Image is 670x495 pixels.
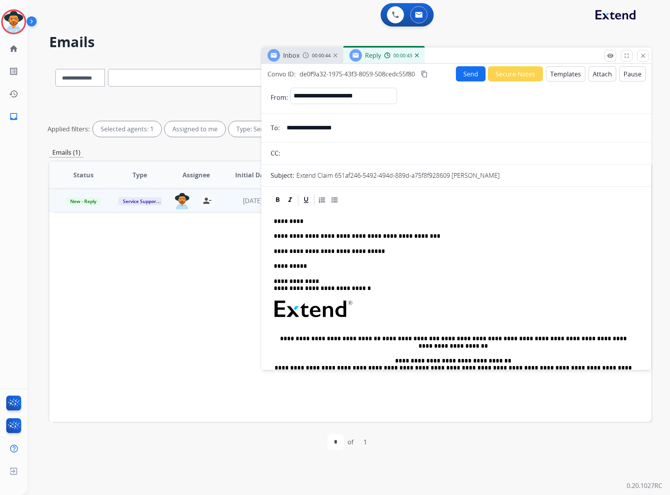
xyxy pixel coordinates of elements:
[93,121,161,137] div: Selected agents: 1
[183,170,210,180] span: Assignee
[316,194,328,206] div: Ordered List
[49,148,83,157] p: Emails (1)
[66,197,101,205] span: New - Reply
[271,171,294,180] p: Subject:
[640,52,647,59] mat-icon: close
[49,34,651,50] h2: Emails
[165,121,225,137] div: Assigned to me
[329,194,340,206] div: Bullet List
[627,481,662,490] p: 0.20.1027RC
[271,148,280,158] p: CC:
[118,197,163,205] span: Service Support
[546,66,585,81] button: Templates
[229,121,319,137] div: Type: Service Support
[243,196,262,205] span: [DATE]
[607,52,614,59] mat-icon: remove_red_eye
[174,193,190,209] img: agent-avatar
[393,53,412,59] span: 00:00:43
[268,69,296,79] p: Convo ID:
[283,51,300,60] span: Inbox
[357,434,373,450] div: 1
[271,123,280,133] p: To:
[73,170,94,180] span: Status
[421,71,428,78] mat-icon: content_copy
[347,437,353,447] div: of
[296,171,500,180] p: Extend Claim 651af246-5492-494d-889d-a75f8f928609 [PERSON_NAME]
[300,70,415,78] span: de0f9a32-1975-43f3-8059-508cedc55f80
[365,51,381,60] span: Reply
[619,66,646,81] button: Pause
[202,196,212,205] mat-icon: person_remove
[9,67,18,76] mat-icon: list_alt
[9,89,18,99] mat-icon: history
[271,93,288,102] p: From:
[48,124,90,134] p: Applied filters:
[623,52,630,59] mat-icon: fullscreen
[272,194,284,206] div: Bold
[488,66,543,81] button: Secure Notes
[300,194,312,206] div: Underline
[9,112,18,121] mat-icon: inbox
[235,170,270,180] span: Initial Date
[133,170,147,180] span: Type
[284,194,296,206] div: Italic
[456,66,486,81] button: Send
[9,44,18,53] mat-icon: home
[3,11,25,33] img: avatar
[588,66,616,81] button: Attach
[312,53,331,59] span: 00:00:44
